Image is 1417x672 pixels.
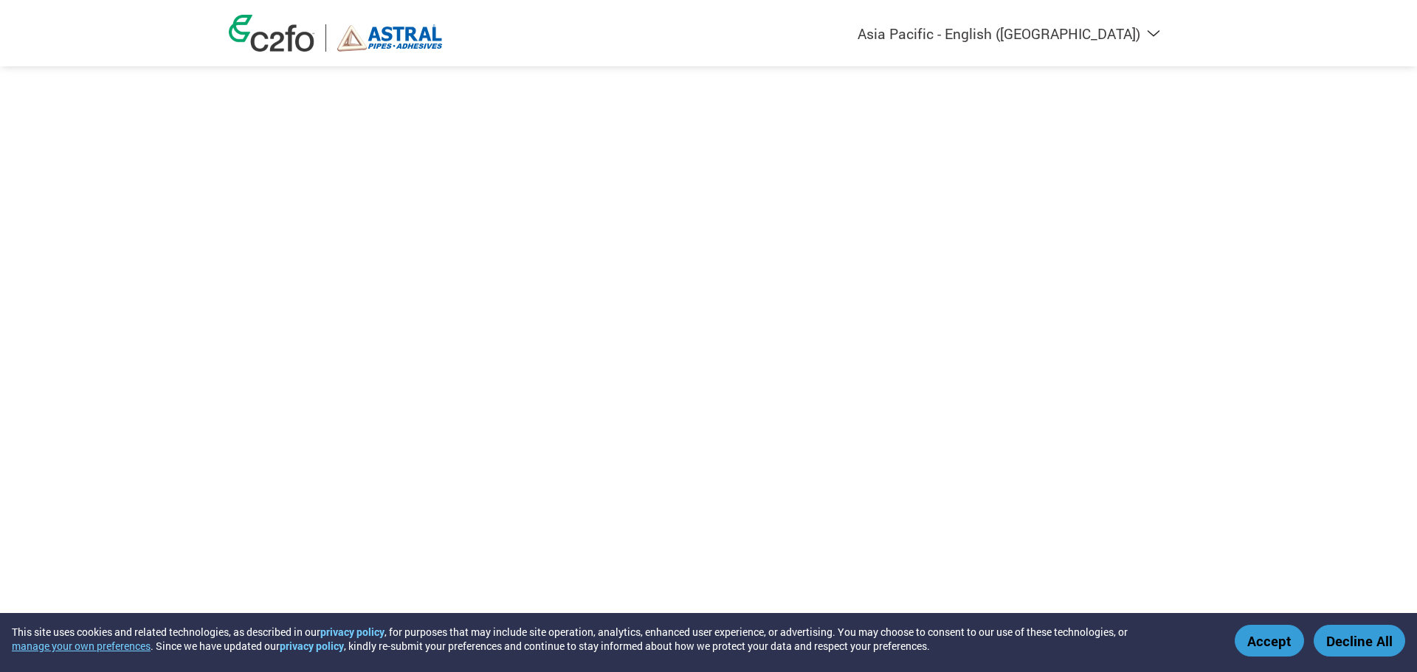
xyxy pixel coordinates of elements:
a: privacy policy [280,639,344,653]
button: Decline All [1314,625,1405,657]
button: manage your own preferences [12,639,151,653]
a: privacy policy [320,625,385,639]
img: Astral [337,24,443,52]
div: This site uses cookies and related technologies, as described in our , for purposes that may incl... [12,625,1213,653]
img: c2fo logo [229,15,314,52]
button: Accept [1235,625,1304,657]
